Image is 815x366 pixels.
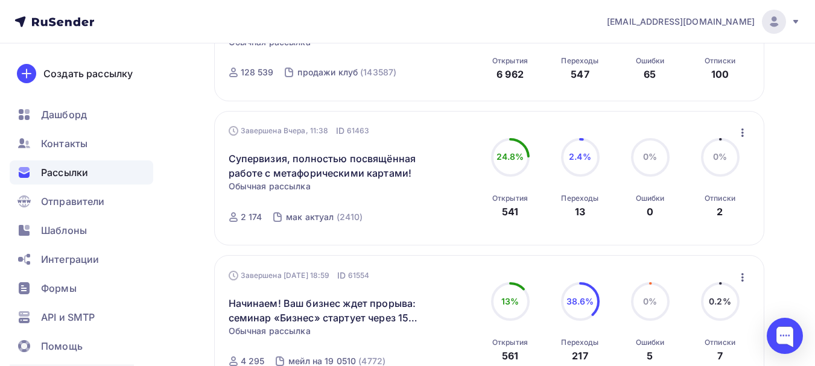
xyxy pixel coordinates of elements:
[492,194,528,203] div: Открытия
[229,296,436,325] a: Начинаем! Ваш бизнес ждет прорыва: семинар «Бизнес» стартует через 15 минут!
[644,67,656,81] div: 65
[566,296,594,306] span: 38.6%
[229,325,311,337] span: Обычная рассылка
[571,67,589,81] div: 547
[285,207,364,227] a: мак актуал (2410)
[41,281,77,295] span: Формы
[229,151,436,180] a: Супервизия, полностью посвящённая работе с метафорическими картами!
[501,296,519,306] span: 13%
[348,270,370,282] span: 61554
[561,338,598,347] div: Переходы
[10,160,153,185] a: Рассылки
[10,131,153,156] a: Контакты
[10,103,153,127] a: Дашборд
[502,204,518,219] div: 541
[286,211,334,223] div: мак актуал
[496,151,524,162] span: 24.8%
[229,270,370,282] div: Завершена [DATE] 18:59
[717,349,723,363] div: 7
[337,211,363,223] div: (2410)
[241,211,262,223] div: 2 174
[647,204,653,219] div: 0
[717,204,723,219] div: 2
[705,338,735,347] div: Отписки
[636,338,665,347] div: Ошибки
[337,270,346,282] span: ID
[41,136,87,151] span: Контакты
[607,10,801,34] a: [EMAIL_ADDRESS][DOMAIN_NAME]
[647,349,653,363] div: 5
[713,151,727,162] span: 0%
[492,338,528,347] div: Открытия
[41,165,88,180] span: Рассылки
[229,180,311,192] span: Обычная рассылка
[636,194,665,203] div: Ошибки
[643,296,657,306] span: 0%
[10,189,153,213] a: Отправители
[41,223,87,238] span: Шаблоны
[297,66,358,78] div: продажи клуб
[705,194,735,203] div: Отписки
[496,67,524,81] div: 6 962
[561,56,598,66] div: Переходы
[711,67,729,81] div: 100
[575,204,585,219] div: 13
[41,310,95,324] span: API и SMTP
[43,66,133,81] div: Создать рассылку
[10,218,153,242] a: Шаблоны
[643,151,657,162] span: 0%
[41,252,99,267] span: Интеграции
[492,56,528,66] div: Открытия
[41,107,87,122] span: Дашборд
[347,125,370,137] span: 61463
[296,63,398,82] a: продажи клуб (143587)
[360,66,396,78] div: (143587)
[502,349,518,363] div: 561
[569,151,591,162] span: 2.4%
[10,276,153,300] a: Формы
[705,56,735,66] div: Отписки
[607,16,755,28] span: [EMAIL_ADDRESS][DOMAIN_NAME]
[636,56,665,66] div: Ошибки
[709,296,731,306] span: 0.2%
[41,339,83,353] span: Помощь
[41,194,105,209] span: Отправители
[336,125,344,137] span: ID
[572,349,588,363] div: 217
[561,194,598,203] div: Переходы
[241,66,274,78] div: 128 539
[229,125,370,137] div: Завершена Вчера, 11:38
